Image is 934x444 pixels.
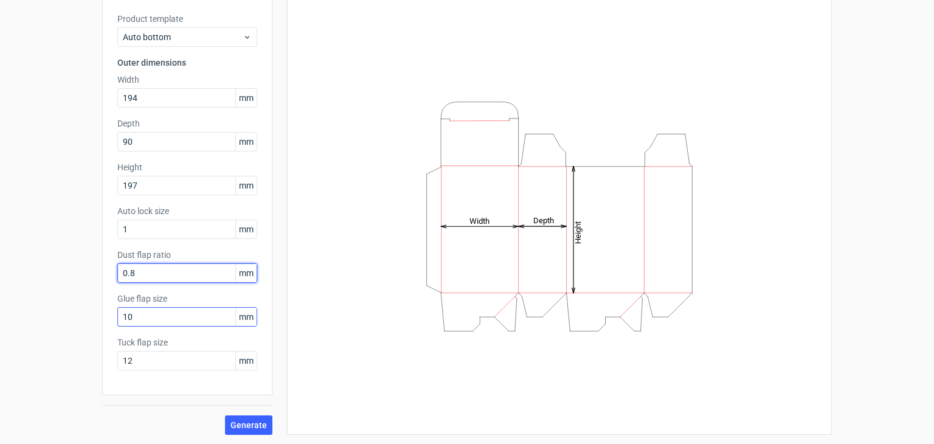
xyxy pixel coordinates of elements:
span: mm [235,308,257,326]
span: mm [235,352,257,370]
span: mm [235,89,257,107]
label: Width [117,74,257,86]
label: Glue flap size [117,293,257,305]
label: Product template [117,13,257,25]
label: Height [117,161,257,173]
label: Tuck flap size [117,336,257,349]
span: mm [235,220,257,238]
button: Generate [225,415,272,435]
span: mm [235,176,257,195]
tspan: Depth [533,216,554,225]
label: Auto lock size [117,205,257,217]
label: Depth [117,117,257,130]
label: Dust flap ratio [117,249,257,261]
tspan: Width [469,216,489,225]
h3: Outer dimensions [117,57,257,69]
span: mm [235,133,257,151]
span: Generate [230,421,267,429]
span: mm [235,264,257,282]
span: Auto bottom [123,31,243,43]
tspan: Height [573,221,583,243]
